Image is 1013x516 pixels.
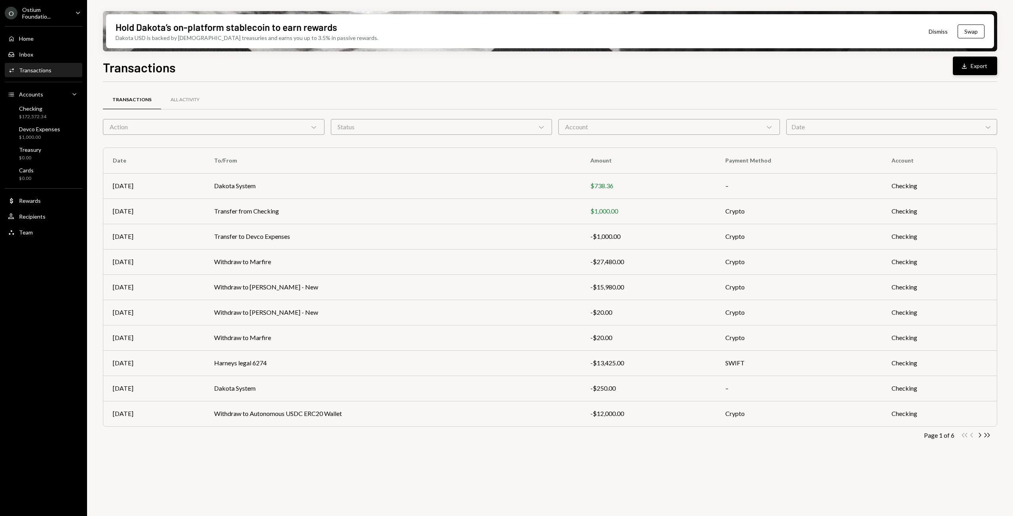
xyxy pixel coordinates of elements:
td: Harneys legal 6274 [205,350,581,376]
div: Rewards [19,197,41,204]
a: Cards$0.00 [5,164,82,183]
td: – [716,173,882,198]
td: Withdraw to Marfire [205,249,581,274]
th: Amount [581,148,716,173]
div: Hold Dakota’s on-platform stablecoin to earn rewards [116,21,337,34]
div: -$20.00 [590,308,706,317]
div: Transactions [19,67,51,74]
td: Checking [882,401,997,426]
div: $1,000.00 [19,134,60,141]
a: Rewards [5,193,82,208]
td: Withdraw to [PERSON_NAME] - New [205,300,581,325]
div: [DATE] [113,384,195,393]
td: Crypto [716,325,882,350]
div: Devco Expenses [19,126,60,132]
a: Treasury$0.00 [5,144,82,163]
div: Accounts [19,91,43,98]
td: – [716,376,882,401]
div: [DATE] [113,358,195,368]
a: Devco Expenses$1,000.00 [5,123,82,142]
td: Transfer from Checking [205,198,581,224]
div: Ostium Foundatio... [22,6,69,20]
td: Crypto [716,401,882,426]
td: Crypto [716,198,882,224]
td: Checking [882,224,997,249]
div: [DATE] [113,257,195,267]
div: -$27,480.00 [590,257,706,267]
div: $0.00 [19,155,41,161]
div: -$20.00 [590,333,706,342]
div: Dakota USD is backed by [DEMOGRAPHIC_DATA] treasuries and earns you up to 3.5% in passive rewards. [116,34,378,42]
div: Inbox [19,51,33,58]
div: -$250.00 [590,384,706,393]
div: Cards [19,167,34,174]
div: Checking [19,105,46,112]
th: Account [882,148,997,173]
button: Export [953,57,997,75]
td: Dakota System [205,376,581,401]
h1: Transactions [103,59,176,75]
a: Transactions [5,63,82,77]
div: Home [19,35,34,42]
td: Checking [882,274,997,300]
div: Status [331,119,552,135]
td: SWIFT [716,350,882,376]
td: Checking [882,300,997,325]
a: All Activity [161,90,209,110]
td: Transfer to Devco Expenses [205,224,581,249]
td: Checking [882,376,997,401]
div: All Activity [171,96,199,103]
a: Recipients [5,209,82,223]
button: Dismiss [919,22,958,41]
div: [DATE] [113,282,195,292]
div: O [5,7,17,19]
td: Withdraw to [PERSON_NAME] - New [205,274,581,300]
div: Recipients [19,213,46,220]
td: Withdraw to Marfire [205,325,581,350]
div: Action [103,119,324,135]
div: -$13,425.00 [590,358,706,368]
div: Date [786,119,998,135]
div: -$15,980.00 [590,282,706,292]
div: $0.00 [19,175,34,182]
a: Team [5,225,82,239]
th: Payment Method [716,148,882,173]
td: Crypto [716,224,882,249]
div: $172,572.34 [19,113,46,120]
td: Dakota System [205,173,581,198]
td: Crypto [716,300,882,325]
th: Date [103,148,205,173]
div: Page 1 of 6 [924,431,954,439]
div: [DATE] [113,206,195,216]
div: [DATE] [113,308,195,317]
div: $738.36 [590,181,706,191]
div: [DATE] [113,409,195,418]
a: Inbox [5,47,82,61]
div: -$12,000.00 [590,409,706,418]
a: Accounts [5,87,82,101]
div: Treasury [19,146,41,153]
button: Swap [958,25,985,38]
td: Withdraw to Autonomous USDC ERC20 Wallet [205,401,581,426]
td: Checking [882,249,997,274]
div: [DATE] [113,333,195,342]
td: Crypto [716,249,882,274]
div: Transactions [112,96,152,103]
div: Team [19,229,33,236]
td: Checking [882,350,997,376]
td: Crypto [716,274,882,300]
td: Checking [882,198,997,224]
div: -$1,000.00 [590,232,706,241]
td: Checking [882,173,997,198]
th: To/From [205,148,581,173]
a: Checking$172,572.34 [5,103,82,122]
a: Transactions [103,90,161,110]
div: $1,000.00 [590,206,706,216]
div: [DATE] [113,181,195,191]
div: Account [558,119,780,135]
a: Home [5,31,82,45]
td: Checking [882,325,997,350]
div: [DATE] [113,232,195,241]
